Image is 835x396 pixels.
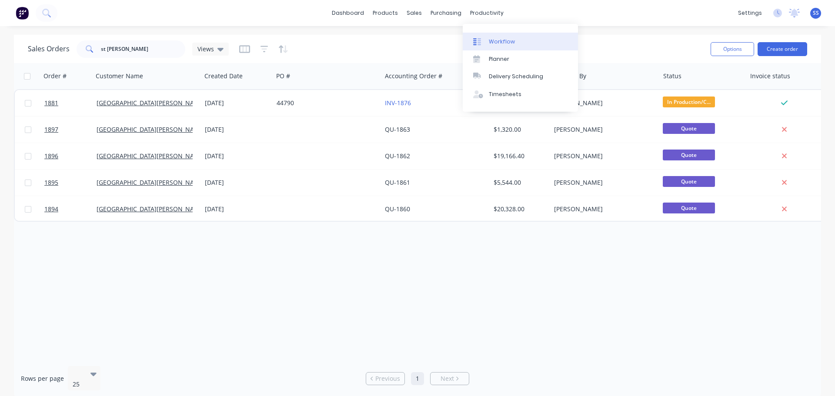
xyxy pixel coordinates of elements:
[44,205,58,213] span: 1894
[277,99,373,107] div: 44790
[375,374,400,383] span: Previous
[44,178,58,187] span: 1895
[734,7,766,20] div: settings
[663,97,715,107] span: In Production/C...
[441,374,454,383] span: Next
[663,176,715,187] span: Quote
[402,7,426,20] div: sales
[73,380,83,389] div: 25
[205,178,270,187] div: [DATE]
[368,7,402,20] div: products
[276,72,290,80] div: PO #
[44,90,97,116] a: 1881
[494,178,544,187] div: $5,544.00
[44,143,97,169] a: 1896
[28,45,70,53] h1: Sales Orders
[554,125,651,134] div: [PERSON_NAME]
[426,7,466,20] div: purchasing
[44,152,58,160] span: 1896
[44,99,58,107] span: 1881
[385,99,411,107] a: INV-1876
[463,50,578,68] a: Planner
[96,72,143,80] div: Customer Name
[489,55,509,63] div: Planner
[494,205,544,213] div: $20,328.00
[554,178,651,187] div: [PERSON_NAME]
[554,99,651,107] div: [PERSON_NAME]
[205,205,270,213] div: [DATE]
[663,203,715,213] span: Quote
[466,7,508,20] div: productivity
[663,72,681,80] div: Status
[97,99,205,107] a: [GEOGRAPHIC_DATA][PERSON_NAME]
[97,152,205,160] a: [GEOGRAPHIC_DATA][PERSON_NAME]
[489,73,543,80] div: Delivery Scheduling
[44,170,97,196] a: 1895
[463,68,578,85] a: Delivery Scheduling
[97,178,205,186] a: [GEOGRAPHIC_DATA][PERSON_NAME]
[494,125,544,134] div: $1,320.00
[750,72,790,80] div: Invoice status
[385,72,442,80] div: Accounting Order #
[711,42,754,56] button: Options
[411,372,424,385] a: Page 1 is your current page
[663,150,715,160] span: Quote
[758,42,807,56] button: Create order
[385,152,410,160] a: QU-1862
[205,152,270,160] div: [DATE]
[362,372,473,385] ul: Pagination
[463,33,578,50] a: Workflow
[97,205,205,213] a: [GEOGRAPHIC_DATA][PERSON_NAME]
[431,374,469,383] a: Next page
[205,125,270,134] div: [DATE]
[385,125,410,133] a: QU-1863
[366,374,404,383] a: Previous page
[327,7,368,20] a: dashboard
[44,116,97,143] a: 1897
[205,99,270,107] div: [DATE]
[43,72,67,80] div: Order #
[385,205,410,213] a: QU-1860
[97,125,205,133] a: [GEOGRAPHIC_DATA][PERSON_NAME]
[44,196,97,222] a: 1894
[197,44,214,53] span: Views
[554,205,651,213] div: [PERSON_NAME]
[663,123,715,134] span: Quote
[813,9,819,17] span: SS
[489,90,521,98] div: Timesheets
[44,125,58,134] span: 1897
[204,72,243,80] div: Created Date
[101,40,186,58] input: Search...
[554,152,651,160] div: [PERSON_NAME]
[494,152,544,160] div: $19,166.40
[21,374,64,383] span: Rows per page
[385,178,410,186] a: QU-1861
[16,7,29,20] img: Factory
[463,86,578,103] a: Timesheets
[489,38,515,46] div: Workflow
